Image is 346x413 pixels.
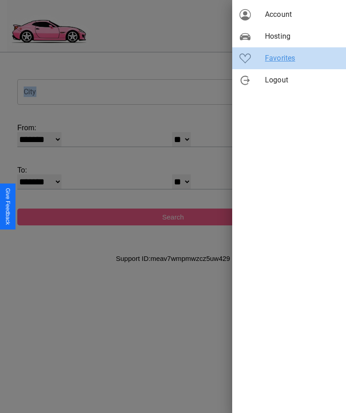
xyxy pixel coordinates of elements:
[265,53,339,64] span: Favorites
[232,25,346,47] div: Hosting
[265,31,339,42] span: Hosting
[232,69,346,91] div: Logout
[265,75,339,86] span: Logout
[232,47,346,69] div: Favorites
[5,188,11,225] div: Give Feedback
[232,4,346,25] div: Account
[265,9,339,20] span: Account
